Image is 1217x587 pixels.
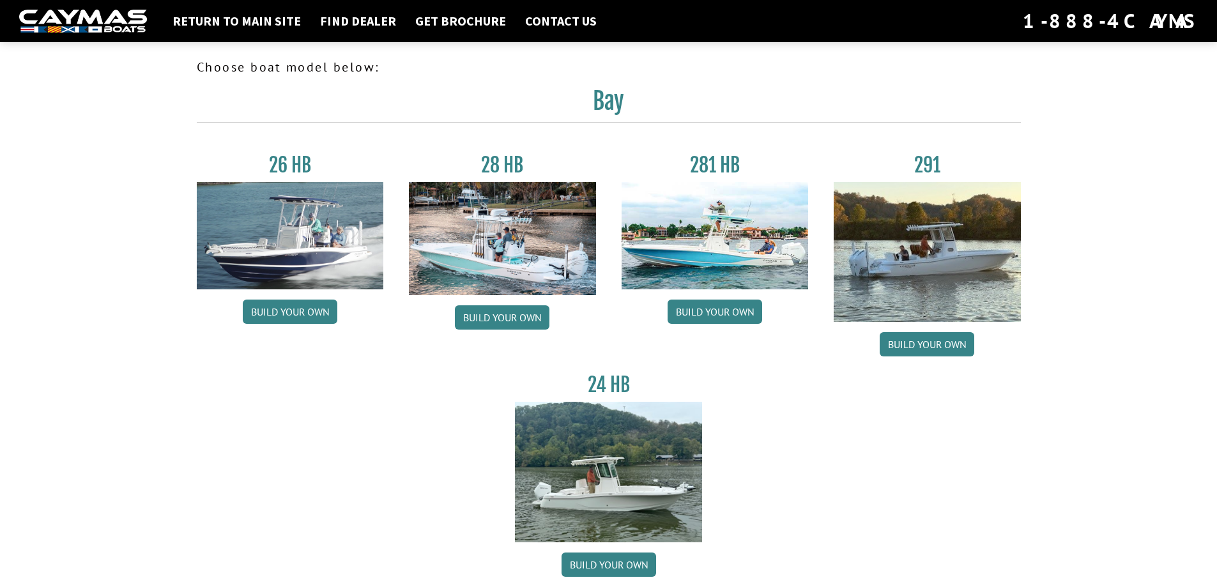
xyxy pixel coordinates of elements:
h2: Bay [197,87,1021,123]
a: Build your own [562,553,656,577]
p: Choose boat model below: [197,57,1021,77]
h3: 28 HB [409,153,596,177]
a: Get Brochure [409,13,512,29]
img: 24_HB_thumbnail.jpg [515,402,702,542]
a: Return to main site [166,13,307,29]
img: 28-hb-twin.jpg [622,182,809,289]
h3: 291 [834,153,1021,177]
a: Build your own [668,300,762,324]
img: 28_hb_thumbnail_for_caymas_connect.jpg [409,182,596,295]
a: Contact Us [519,13,603,29]
img: 26_new_photo_resized.jpg [197,182,384,289]
a: Build your own [880,332,974,356]
h3: 24 HB [515,373,702,397]
h3: 281 HB [622,153,809,177]
a: Build your own [243,300,337,324]
img: white-logo-c9c8dbefe5ff5ceceb0f0178aa75bf4bb51f6bca0971e226c86eb53dfe498488.png [19,10,147,33]
a: Find Dealer [314,13,402,29]
img: 291_Thumbnail.jpg [834,182,1021,322]
h3: 26 HB [197,153,384,177]
div: 1-888-4CAYMAS [1023,7,1198,35]
a: Build your own [455,305,549,330]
